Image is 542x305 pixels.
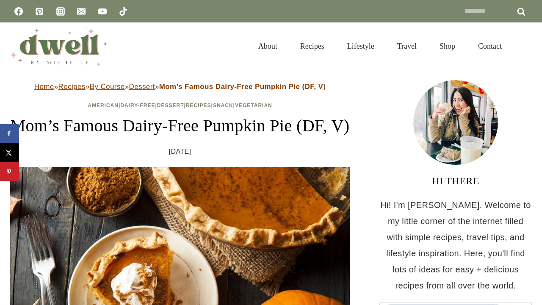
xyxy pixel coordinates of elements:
[129,83,155,91] a: Dessert
[58,83,86,91] a: Recipes
[52,3,69,20] a: Instagram
[90,83,125,91] a: By Course
[428,31,467,61] a: Shop
[247,31,513,61] nav: Primary Navigation
[186,103,211,108] a: Recipes
[120,103,155,108] a: Dairy-Free
[386,31,428,61] a: Travel
[88,103,272,108] span: | | | | |
[157,103,184,108] a: Dessert
[379,197,532,294] p: Hi! I'm [PERSON_NAME]. Welcome to my little corner of the internet filled with simple recipes, tr...
[247,31,289,61] a: About
[10,3,27,20] a: Facebook
[10,113,350,139] h1: Mom’s Famous Dairy-Free Pumpkin Pie (DF, V)
[10,27,108,66] img: DWELL by michelle
[517,39,532,53] button: View Search Form
[169,145,191,158] time: [DATE]
[379,173,532,189] h3: HI THERE
[34,83,54,91] a: Home
[34,83,326,91] span: » » » »
[88,103,119,108] a: American
[213,103,233,108] a: Snack
[31,3,48,20] a: Pinterest
[289,31,336,61] a: Recipes
[336,31,386,61] a: Lifestyle
[94,3,111,20] a: YouTube
[235,103,272,108] a: Vegetarian
[115,3,132,20] a: TikTok
[73,3,90,20] a: Email
[467,31,513,61] a: Contact
[159,83,326,91] strong: Mom’s Famous Dairy-Free Pumpkin Pie (DF, V)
